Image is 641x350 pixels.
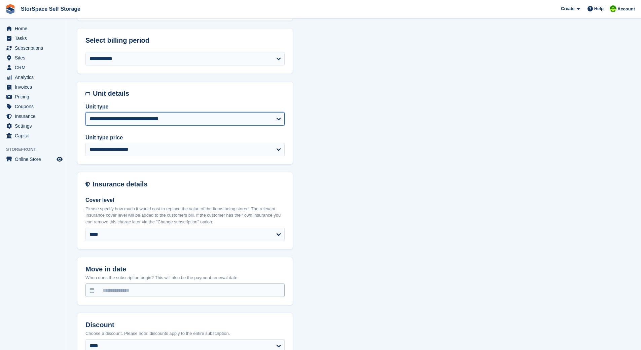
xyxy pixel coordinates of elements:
a: menu [3,63,64,72]
label: Cover level [85,196,285,204]
span: Sites [15,53,55,62]
a: menu [3,121,64,131]
span: Storefront [6,146,67,153]
span: Create [561,5,574,12]
span: Settings [15,121,55,131]
span: Subscriptions [15,43,55,53]
span: Tasks [15,34,55,43]
label: Unit type [85,103,285,111]
span: Account [617,6,635,12]
a: menu [3,43,64,53]
a: menu [3,24,64,33]
a: menu [3,73,64,82]
a: menu [3,102,64,111]
h2: Unit details [93,90,285,97]
p: Please specify how much it would cost to replace the value of the items being stored. The relevan... [85,206,285,225]
span: Home [15,24,55,33]
a: menu [3,82,64,92]
h2: Discount [85,321,285,329]
img: insurance-details-icon-731ffda60807649b61249b889ba3c5e2b5c27d34e2e1fb37a309f0fde93ff34a.svg [85,180,90,188]
a: Preview store [56,155,64,163]
a: menu [3,53,64,62]
span: CRM [15,63,55,72]
a: menu [3,112,64,121]
span: Coupons [15,102,55,111]
span: Analytics [15,73,55,82]
a: menu [3,155,64,164]
span: Invoices [15,82,55,92]
span: Help [594,5,604,12]
a: menu [3,131,64,140]
a: StorSpace Self Storage [18,3,83,14]
p: When does the subscription begin? This will also be the payment renewal date. [85,274,285,281]
p: Choose a discount. Please note: discounts apply to the entire subscription. [85,330,285,337]
span: Pricing [15,92,55,101]
img: unit-details-icon-595b0c5c156355b767ba7b61e002efae458ec76ed5ec05730b8e856ff9ea34a9.svg [85,90,90,97]
img: stora-icon-8386f47178a22dfd0bd8f6a31ec36ba5ce8667c1dd55bd0f319d3a0aa187defe.svg [5,4,15,14]
h2: Move in date [85,265,285,273]
a: menu [3,92,64,101]
span: Insurance [15,112,55,121]
h2: Select billing period [85,37,285,44]
span: Online Store [15,155,55,164]
label: Unit type price [85,134,285,142]
h2: Insurance details [93,180,285,188]
span: Capital [15,131,55,140]
a: menu [3,34,64,43]
img: paul catt [610,5,616,12]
